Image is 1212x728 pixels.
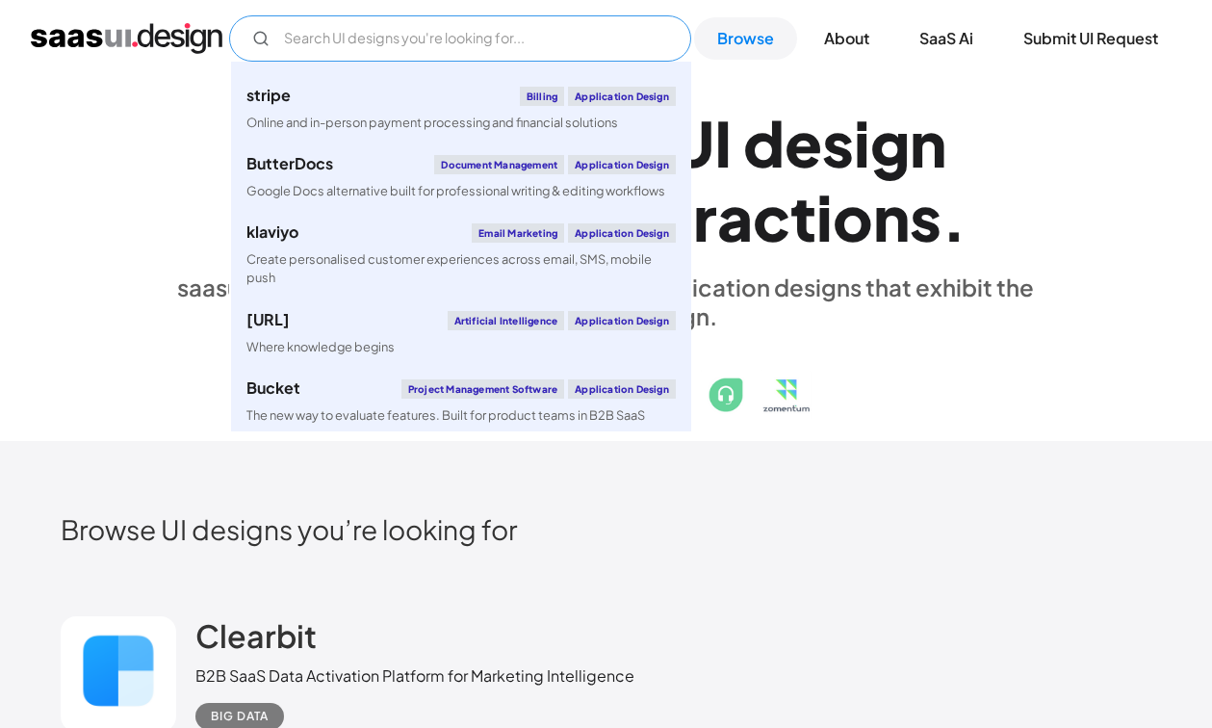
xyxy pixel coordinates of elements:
[714,106,732,180] div: I
[568,311,676,330] div: Application Design
[434,155,564,174] div: Document Management
[448,311,565,330] div: Artificial Intelligence
[61,512,1151,546] h2: Browse UI designs you’re looking for
[520,87,564,106] div: Billing
[568,379,676,399] div: Application Design
[873,180,910,254] div: n
[833,180,873,254] div: o
[246,406,645,425] div: The new way to evaluate features. Built for product teams in B2B SaaS
[246,380,300,396] div: Bucket
[693,180,717,254] div: r
[910,106,946,180] div: n
[246,338,395,356] div: Where knowledge begins
[790,180,816,254] div: t
[568,87,676,106] div: Application Design
[941,180,967,254] div: .
[231,368,691,436] a: BucketProject Management SoftwareApplication DesignThe new way to evaluate features. Built for pr...
[229,15,691,62] form: Email Form
[1000,17,1181,60] a: Submit UI Request
[743,106,785,180] div: d
[910,180,941,254] div: s
[401,379,564,399] div: Project Management Software
[231,299,691,368] a: [URL]Artificial IntelligenceApplication DesignWhere knowledge begins
[246,250,676,287] div: Create personalised customer experiences across email, SMS, mobile push
[568,223,676,243] div: Application Design
[246,182,665,200] div: Google Docs alternative built for professional writing & editing workflows
[195,616,317,664] a: Clearbit
[785,106,822,180] div: e
[854,106,870,180] div: i
[870,106,910,180] div: g
[816,180,833,254] div: i
[231,75,691,143] a: stripeBillingApplication DesignOnline and in-person payment processing and financial solutions
[472,223,564,243] div: Email Marketing
[246,312,290,327] div: [URL]
[670,106,714,180] div: U
[801,17,892,60] a: About
[229,15,691,62] input: Search UI designs you're looking for...
[246,88,291,103] div: stripe
[163,106,1048,254] h1: Explore SaaS UI design patterns & interactions.
[231,212,691,299] a: klaviyoEmail MarketingApplication DesignCreate personalised customer experiences across email, SM...
[195,664,634,688] div: B2B SaaS Data Activation Platform for Marketing Intelligence
[211,705,269,728] div: Big Data
[246,156,333,171] div: ButterDocs
[163,273,1048,330] div: saasui is a hand-picked collection of saas application designs that exhibit the best in class des...
[694,17,797,60] a: Browse
[717,180,753,254] div: a
[246,114,618,132] div: Online and in-person payment processing and financial solutions
[31,23,222,54] a: home
[246,224,298,240] div: klaviyo
[195,616,317,655] h2: Clearbit
[753,180,790,254] div: c
[822,106,854,180] div: s
[896,17,996,60] a: SaaS Ai
[568,155,676,174] div: Application Design
[231,143,691,212] a: ButterDocsDocument ManagementApplication DesignGoogle Docs alternative built for professional wri...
